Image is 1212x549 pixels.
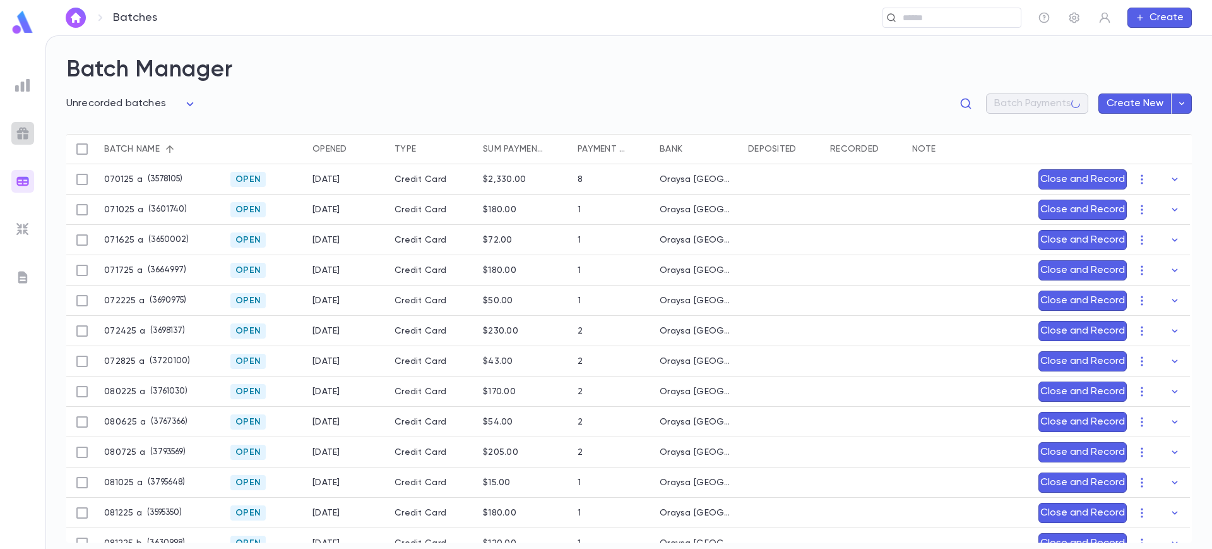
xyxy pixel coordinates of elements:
img: imports_grey.530a8a0e642e233f2baf0ef88e8c9fcb.svg [15,222,30,237]
div: 8/2/2025 [312,387,340,397]
div: Oraysa Canada [660,205,735,215]
p: ( 3650002 ) [143,234,189,246]
span: Open [230,538,266,548]
p: 070125 a [104,174,143,184]
button: Close and Record [1038,412,1127,432]
button: Sort [160,139,180,159]
span: Open [230,387,266,397]
button: Sort [347,139,367,159]
span: Open [230,508,266,518]
div: 1 [578,265,581,275]
p: 080225 a [104,387,145,397]
div: $43.00 [483,356,513,366]
div: 1 [578,296,581,306]
p: 081025 a [104,478,143,488]
div: 1 [578,205,581,215]
div: Oraysa Canada [660,538,735,548]
div: 8/12/2025 [312,508,340,518]
p: 072425 a [104,326,145,336]
div: 1 [578,235,581,245]
div: $180.00 [483,265,516,275]
button: Close and Record [1038,230,1127,250]
div: 7/16/2025 [312,235,340,245]
div: Recorded [824,134,906,164]
span: Open [230,417,266,427]
p: ( 3578105 ) [143,173,182,186]
div: $15.00 [483,478,511,488]
div: 8/12/2025 [312,538,340,548]
div: 8 [578,174,583,184]
p: ( 3795648 ) [143,476,185,489]
div: 2 [578,417,583,427]
div: Credit Card [388,377,477,407]
p: ( 3698137 ) [145,325,185,337]
img: batches_gradient.0a22e14384a92aa4cd678275c0c39cc4.svg [15,174,30,189]
div: Oraysa Canada [660,326,735,336]
div: Sum payments [483,134,545,164]
span: Open [230,356,266,366]
div: $50.00 [483,296,513,306]
p: ( 3690975 ) [145,294,186,307]
div: 2 [578,387,583,397]
div: $2,330.00 [483,174,526,184]
div: 8/7/2025 [312,447,340,457]
button: Sort [416,139,436,159]
p: 081225 a [104,508,142,518]
p: ( 3595350 ) [142,507,182,519]
div: 7/1/2025 [312,174,340,184]
div: $54.00 [483,417,513,427]
div: Oraysa Canada [660,235,735,245]
img: campaigns_grey.99e729a5f7ee94e3726e6486bddda8f1.svg [15,126,30,141]
span: Unrecorded batches [66,99,166,109]
div: 7/10/2025 [312,205,340,215]
button: Close and Record [1038,260,1127,281]
div: Credit Card [388,498,477,528]
p: ( 3761030 ) [145,385,187,398]
div: 2 [578,356,583,366]
div: Credit Card [388,468,477,498]
p: 081225 b [104,538,142,548]
div: Credit Card [388,286,477,316]
button: Close and Record [1038,169,1127,190]
div: Bank [660,134,682,164]
p: 080725 a [104,447,145,457]
span: Open [230,235,266,245]
div: Type [395,134,416,164]
div: 8/10/2025 [312,478,340,488]
div: Note [912,134,936,164]
div: $180.00 [483,205,516,215]
button: Close and Record [1038,382,1127,402]
p: ( 3601740 ) [143,203,187,216]
p: 071625 a [104,235,143,245]
button: Create [1127,8,1192,28]
p: ( 3664997 ) [143,264,186,277]
span: Open [230,478,266,488]
div: Credit Card [388,164,477,195]
button: Sort [627,139,647,159]
p: 080625 a [104,417,146,427]
div: Batch name [98,134,224,164]
div: Credit Card [388,225,477,255]
span: Open [230,296,266,306]
div: Oraysa Canada [660,387,735,397]
img: home_white.a664292cf8c1dea59945f0da9f25487c.svg [68,13,83,23]
div: Sum payments [477,134,571,164]
p: Batches [113,11,157,25]
div: Bank [653,134,742,164]
img: logo [10,10,35,35]
div: $120.00 [483,538,516,548]
div: 1 [578,478,581,488]
button: Close and Record [1038,291,1127,311]
div: Note [906,134,1032,164]
p: ( 3793569 ) [145,446,186,459]
button: Sort [936,139,956,159]
p: 072225 a [104,296,145,306]
div: Payment qty [571,134,653,164]
div: 2 [578,447,583,457]
div: Credit Card [388,316,477,346]
div: Batch name [104,134,160,164]
button: Create New [1098,94,1172,114]
button: Close and Record [1038,503,1127,523]
p: ( 3767366 ) [146,416,187,428]
div: 7/24/2025 [312,326,340,336]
